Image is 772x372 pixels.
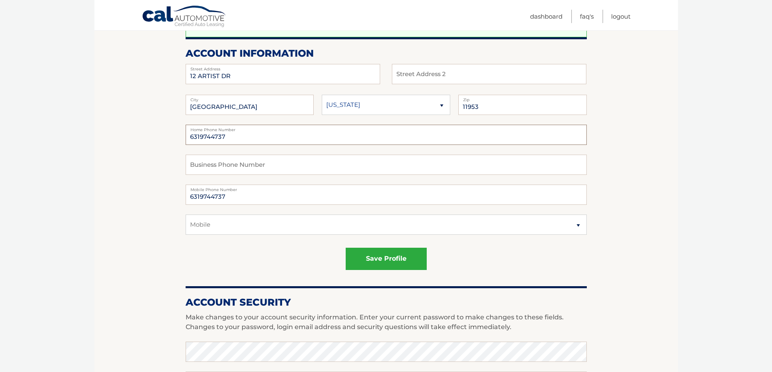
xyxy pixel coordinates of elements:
[186,125,587,145] input: Home Phone Number
[530,10,562,23] a: Dashboard
[186,185,587,205] input: Mobile Phone Number
[392,64,586,84] input: Street Address 2
[186,155,587,175] input: Business Phone Number
[186,64,380,84] input: Street Address 2
[186,95,314,101] label: City
[186,47,587,60] h2: account information
[458,95,587,115] input: Zip
[186,185,587,191] label: Mobile Phone Number
[186,312,587,332] p: Make changes to your account security information. Enter your current password to make changes to...
[186,296,587,308] h2: Account Security
[611,10,631,23] a: Logout
[346,248,427,270] button: save profile
[142,5,227,29] a: Cal Automotive
[186,95,314,115] input: City
[458,95,587,101] label: Zip
[186,125,587,131] label: Home Phone Number
[186,64,380,70] label: Street Address
[580,10,594,23] a: FAQ's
